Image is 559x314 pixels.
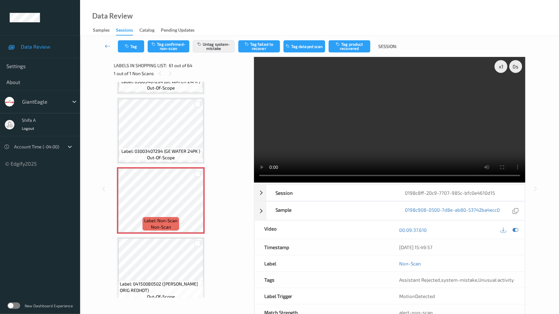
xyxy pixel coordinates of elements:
[169,62,193,69] span: 61 out of 64
[441,277,477,283] span: system-mistake
[329,40,370,52] button: Tag product recovered
[114,62,167,69] span: Labels in shopping list:
[116,26,139,35] a: Sessions
[399,244,515,250] div: [DATE] 15:49:57
[399,277,440,283] span: Assistant Rejected
[144,217,177,224] span: Label: Non-Scan
[120,281,202,294] span: Label: 04150080502 ([PERSON_NAME] ORIG REDHOT)
[254,184,525,201] div: Session0198c8ff-20c9-7707-985c-bfc0e4610d15
[284,40,325,52] button: Tag delayed scan
[254,201,525,220] div: Sample0198c908-0500-7d8e-ab80-53742ba4ecc0
[405,207,500,215] a: 0198c908-0500-7d8e-ab80-53742ba4ecc0
[151,224,171,230] span: non-scan
[255,272,390,288] div: Tags
[118,40,144,52] button: Tag
[495,60,507,73] div: x 1
[139,26,161,35] a: Catalog
[116,27,133,35] div: Sessions
[266,185,396,201] div: Session
[147,294,175,300] span: out-of-scope
[399,277,514,283] span: , ,
[378,43,397,50] span: Session:
[161,27,194,35] div: Pending Updates
[93,27,110,35] div: Samples
[93,26,116,35] a: Samples
[399,227,427,233] a: 00:09:37.610
[255,221,390,239] div: Video
[92,13,133,19] div: Data Review
[509,60,522,73] div: 0 s
[399,260,421,267] a: Non-Scan
[238,40,280,52] button: Tag failed to recover
[147,154,175,161] span: out-of-scope
[395,185,525,201] div: 0198c8ff-20c9-7707-985c-bfc0e4610d15
[148,40,189,52] button: Tag confirmed-non-scan
[121,148,201,154] span: Label: 03003407294 (GE WATER 24PK )
[255,239,390,255] div: Timestamp
[139,27,154,35] div: Catalog
[147,85,175,91] span: out-of-scope
[193,40,234,52] button: Untag system-mistake
[478,277,514,283] span: Unusual activity
[161,26,201,35] a: Pending Updates
[255,255,390,271] div: Label
[255,288,390,304] div: Label Trigger
[114,69,250,77] div: 1 out of 1 Non Scans
[390,288,525,304] div: MotionDetected
[266,202,396,220] div: Sample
